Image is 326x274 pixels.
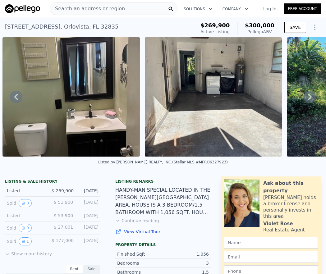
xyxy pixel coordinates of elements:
[115,186,211,216] div: HANDY-MAN SPECIAL LOCATED IN THE [PERSON_NAME][GEOGRAPHIC_DATA] AREA. HOUSE IS A 3 BEDROOM/1.5 BA...
[54,213,73,218] span: $ 53,900
[224,251,318,263] input: Email
[115,179,211,184] div: Listing remarks
[52,188,74,193] span: $ 269,900
[256,6,284,12] a: Log In
[98,160,228,164] div: Listed by [PERSON_NAME] REALTY, INC. (Stellar MLS #MFRO6327923)
[5,4,40,13] img: Pellego
[163,251,209,257] div: 1,056
[200,29,230,34] span: Active Listing
[263,227,305,233] div: Real Estate Agent
[245,22,274,29] span: $300,000
[79,237,99,245] div: [DATE]
[5,22,119,31] div: [STREET_ADDRESS] , Orlovista , FL 32835
[78,212,99,219] div: [DATE]
[52,238,74,243] span: $ 177,000
[263,194,318,219] div: [PERSON_NAME] holds a broker license and personally invests in this area
[54,200,73,205] span: $ 51,900
[218,3,253,15] button: Company
[50,5,125,12] span: Search an address or region
[115,242,211,247] div: Property details
[2,37,140,157] img: Sale: 167154847 Parcel: 47370607
[54,225,73,230] span: $ 27,001
[245,29,274,35] div: Pellego ARV
[200,22,230,29] span: $269,900
[7,199,48,207] div: Sold
[263,180,318,194] div: Ask about this property
[7,237,47,245] div: Sold
[79,188,99,194] div: [DATE]
[284,3,321,14] a: Free Account
[7,212,48,219] div: Listed
[224,237,318,249] input: Name
[263,221,293,227] div: Violet Rose
[5,248,52,257] button: Show more history
[19,237,32,245] button: View historical data
[115,229,211,235] a: View Virtual Tour
[7,224,48,232] div: Sold
[83,265,100,273] div: Sale
[78,199,99,207] div: [DATE]
[115,217,159,224] button: Continue reading
[179,3,218,15] button: Solutions
[309,21,321,34] button: Show Options
[284,22,306,33] button: SAVE
[19,199,32,207] button: View historical data
[78,224,99,232] div: [DATE]
[7,188,47,194] div: Listed
[19,224,32,232] button: View historical data
[163,260,209,266] div: 3
[5,179,100,185] div: LISTING & SALE HISTORY
[117,260,163,266] div: Bedrooms
[145,37,282,157] img: Sale: 167154847 Parcel: 47370607
[117,251,163,257] div: Finished Sqft
[66,265,83,273] div: Rent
